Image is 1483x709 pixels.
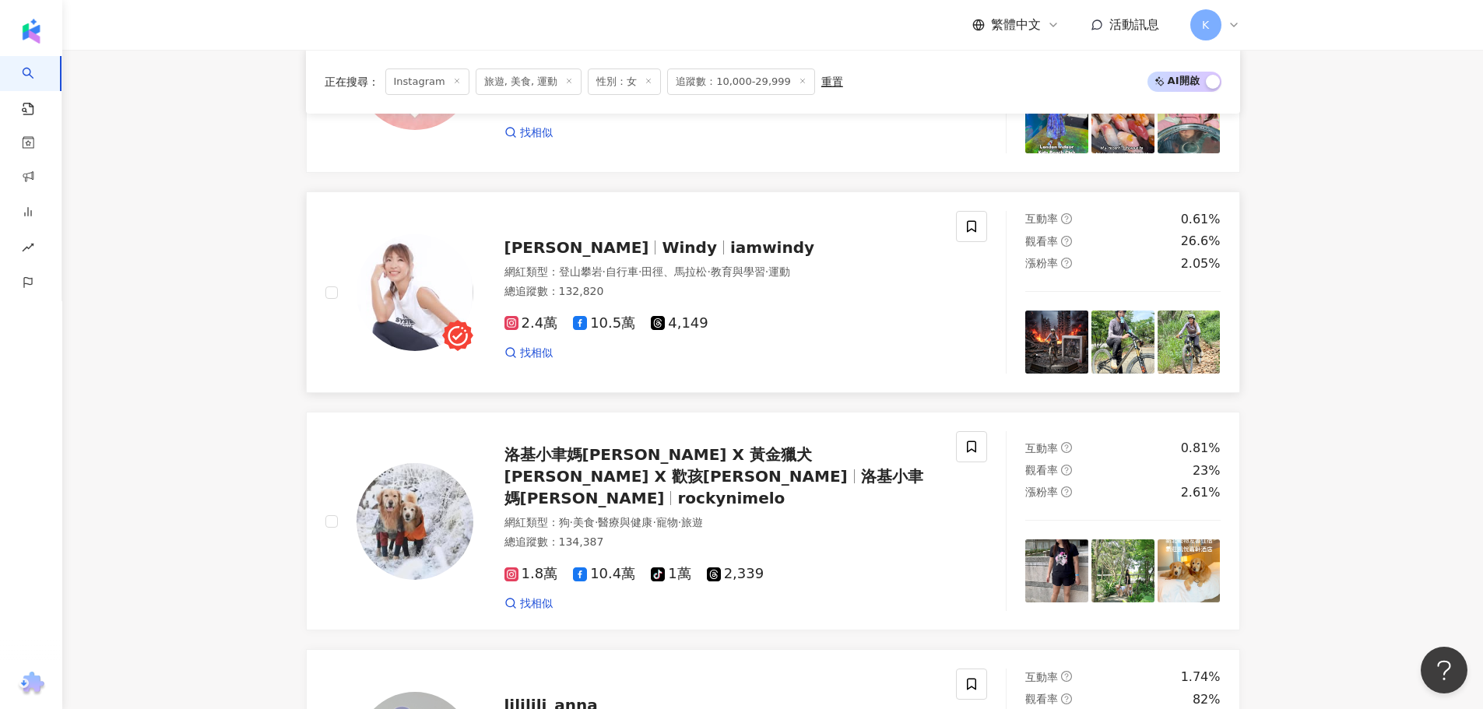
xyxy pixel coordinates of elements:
span: 10.5萬 [573,315,635,332]
span: rise [22,232,34,267]
span: 旅遊 [681,516,703,528]
span: 寵物 [656,516,678,528]
img: post-image [1091,539,1154,602]
div: 總追蹤數 ： 134,387 [504,535,938,550]
div: 23% [1193,462,1221,479]
a: 找相似 [504,596,553,612]
span: iamwindy [730,238,814,257]
span: question-circle [1061,258,1072,269]
span: 漲粉率 [1025,486,1058,498]
span: · [638,265,641,278]
img: post-image [1091,311,1154,374]
span: · [652,516,655,528]
div: 26.6% [1181,233,1221,250]
span: · [595,516,598,528]
div: 0.61% [1181,211,1221,228]
img: post-image [1158,311,1221,374]
span: 追蹤數：10,000-29,999 [667,68,815,95]
span: 正在搜尋 ： [325,75,379,88]
img: post-image [1158,90,1221,153]
img: post-image [1025,539,1088,602]
span: K [1202,16,1209,33]
span: 觀看率 [1025,235,1058,247]
span: question-circle [1061,671,1072,682]
span: question-circle [1061,213,1072,224]
div: 總追蹤數 ： 132,820 [504,284,938,300]
img: post-image [1091,90,1154,153]
span: 1.8萬 [504,566,558,582]
div: 重置 [821,75,843,88]
img: KOL Avatar [357,463,473,580]
span: · [570,516,573,528]
span: 觀看率 [1025,464,1058,476]
span: 找相似 [520,596,553,612]
a: 找相似 [504,346,553,361]
span: [PERSON_NAME] [504,238,649,257]
span: 醫療與健康 [598,516,652,528]
span: · [603,265,606,278]
span: rockynimelo [677,489,785,507]
span: Windy [662,238,717,257]
span: 洛基小聿媽[PERSON_NAME] X 黃金獵犬[PERSON_NAME] X 歡孩[PERSON_NAME] [504,445,848,486]
iframe: Help Scout Beacon - Open [1421,647,1467,693]
div: 2.05% [1181,255,1221,272]
img: post-image [1158,539,1221,602]
span: 互動率 [1025,212,1058,225]
img: post-image [1025,311,1088,374]
span: Instagram [385,68,469,95]
span: question-circle [1061,486,1072,497]
span: 運動 [768,265,790,278]
span: 找相似 [520,346,553,361]
div: 網紅類型 ： [504,515,938,531]
span: 找相似 [520,125,553,141]
span: · [707,265,710,278]
span: 1萬 [651,566,691,582]
div: 82% [1193,691,1221,708]
span: question-circle [1061,465,1072,476]
span: 教育與學習 [711,265,765,278]
span: question-circle [1061,236,1072,247]
span: 互動率 [1025,671,1058,683]
a: KOL Avatar[PERSON_NAME]Windyiamwindy網紅類型：登山攀岩·自行車·田徑、馬拉松·教育與學習·運動總追蹤數：132,8202.4萬10.5萬4,149找相似互動率... [306,191,1240,393]
span: 田徑、馬拉松 [641,265,707,278]
div: 0.81% [1181,440,1221,457]
span: 狗 [559,516,570,528]
span: 2,339 [707,566,764,582]
span: 4,149 [651,315,708,332]
span: · [765,265,768,278]
div: 網紅類型 ： [504,265,938,280]
span: 活動訊息 [1109,17,1159,32]
span: 繁體中文 [991,16,1041,33]
span: 美食 [573,516,595,528]
span: question-circle [1061,442,1072,453]
img: chrome extension [16,672,47,697]
span: 洛基小聿媽[PERSON_NAME] [504,467,923,507]
img: logo icon [19,19,44,44]
div: 2.61% [1181,484,1221,501]
span: 互動率 [1025,442,1058,455]
span: 性別：女 [588,68,661,95]
span: 旅遊, 美食, 運動 [476,68,582,95]
img: KOL Avatar [357,234,473,351]
div: 1.74% [1181,669,1221,686]
span: 10.4萬 [573,566,635,582]
a: search [22,56,53,117]
a: KOL Avatar洛基小聿媽[PERSON_NAME] X 黃金獵犬[PERSON_NAME] X 歡孩[PERSON_NAME]洛基小聿媽[PERSON_NAME]rockynimelo網紅... [306,412,1240,630]
span: 2.4萬 [504,315,558,332]
a: 找相似 [504,125,553,141]
span: · [678,516,681,528]
span: 觀看率 [1025,693,1058,705]
span: question-circle [1061,693,1072,704]
span: 自行車 [606,265,638,278]
span: 登山攀岩 [559,265,603,278]
span: 漲粉率 [1025,257,1058,269]
img: post-image [1025,90,1088,153]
